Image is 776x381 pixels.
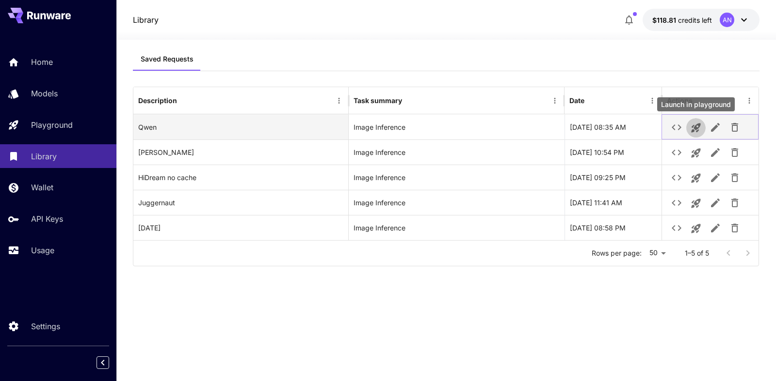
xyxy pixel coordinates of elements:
[133,14,159,26] nav: breadcrumb
[31,244,54,256] p: Usage
[686,143,706,163] button: Launch in playground
[354,96,402,105] div: Task summary
[565,114,662,139] div: 24-08-2025 08:35 AM
[569,96,584,105] div: Date
[133,215,349,240] div: Carnival
[565,190,662,215] div: 05-06-2025 11:41 AM
[354,165,559,190] div: Image Inference
[585,94,599,107] button: Sort
[354,140,559,165] div: Image Inference
[354,115,559,139] div: Image Inference
[565,215,662,240] div: 04-06-2025 08:58 PM
[667,118,686,137] button: See details
[565,139,662,165] div: 17-06-2025 10:54 PM
[652,15,712,25] div: $118.81475
[332,94,346,107] button: Menu
[31,182,53,193] p: Wallet
[686,219,706,238] button: Launch in playground
[138,96,177,105] div: Description
[133,14,159,26] a: Library
[548,94,562,107] button: Menu
[743,94,756,107] button: Menu
[565,165,662,190] div: 11-06-2025 09:25 PM
[97,356,109,369] button: Collapse sidebar
[31,151,57,162] p: Library
[31,213,63,225] p: API Keys
[667,218,686,238] button: See details
[667,168,686,187] button: See details
[133,165,349,190] div: HiDream no cache
[667,193,686,213] button: See details
[178,94,192,107] button: Sort
[141,55,194,63] span: Saved Requests
[686,168,706,188] button: Launch in playground
[403,94,417,107] button: Sort
[646,246,669,260] div: 50
[652,16,678,24] span: $118.81
[646,94,659,107] button: Menu
[686,118,706,137] button: Launch in playground
[592,248,642,258] p: Rows per page:
[31,56,53,68] p: Home
[133,114,349,139] div: Qwen
[685,248,709,258] p: 1–5 of 5
[31,88,58,99] p: Models
[104,354,116,371] div: Collapse sidebar
[354,190,559,215] div: Image Inference
[354,215,559,240] div: Image Inference
[643,9,760,31] button: $118.81475AN
[31,119,73,131] p: Playground
[678,16,712,24] span: credits left
[133,139,349,165] div: Schnell
[657,97,735,111] div: Launch in playground
[686,194,706,213] button: Launch in playground
[667,143,686,162] button: See details
[31,320,60,332] p: Settings
[133,190,349,215] div: Juggernaut
[720,13,734,27] div: AN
